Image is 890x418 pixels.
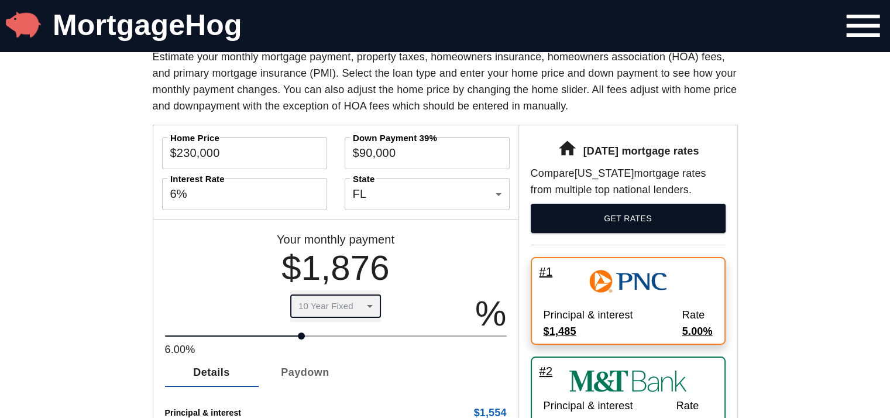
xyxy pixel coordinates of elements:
[172,364,252,382] span: Details
[290,290,381,323] div: 10 Year Fixed
[544,323,633,340] span: $1,485
[676,398,713,414] span: Rate
[277,231,394,248] span: Your monthly payment
[531,257,726,345] a: #1PNC Bank LogoPrincipal & interest$1,485Rate5.00%
[475,296,507,331] span: %
[540,266,553,277] span: # 1
[531,204,726,233] button: GET RATES
[544,398,633,414] span: Principal & interest
[165,359,507,387] div: simple tabs example
[531,198,726,245] a: GET RATES
[583,143,699,159] span: [DATE] mortgage rates
[682,307,713,323] span: Rate
[153,49,738,114] p: Estimate your monthly mortgage payment, property taxes, homeowners insurance, homeowners associat...
[281,251,389,286] span: $1,876
[569,371,686,392] img: M&T Bank Logo
[682,323,713,340] span: 5.00%
[266,364,345,382] span: Paydown
[165,341,507,358] span: 6.00%
[345,176,510,212] div: FL
[540,365,553,377] span: # 2
[6,7,41,42] img: MortgageHog Logo
[569,262,686,301] img: PNC Bank Logo
[540,211,716,226] span: GET RATES
[531,165,726,198] span: Compare [US_STATE] mortgage rates from multiple top national lenders.
[53,9,242,42] a: MortgageHog
[544,307,633,323] span: Principal & interest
